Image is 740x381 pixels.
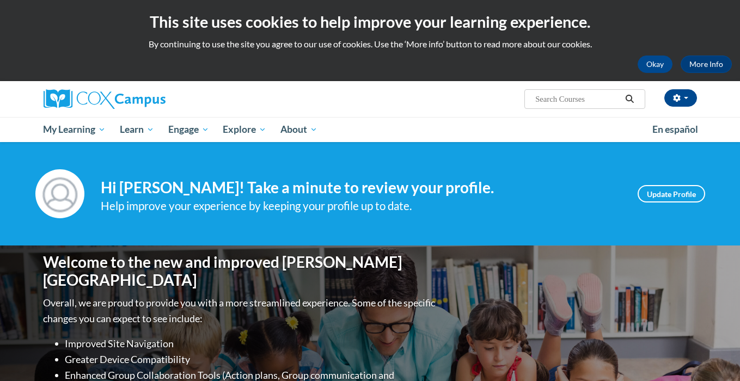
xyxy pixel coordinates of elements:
[534,93,621,106] input: Search Courses
[27,117,713,142] div: Main menu
[43,123,106,136] span: My Learning
[35,169,84,218] img: Profile Image
[36,117,113,142] a: My Learning
[65,352,438,367] li: Greater Device Compatibility
[44,295,438,327] p: Overall, we are proud to provide you with a more streamlined experience. Some of the specific cha...
[44,89,250,109] a: Cox Campus
[101,197,621,215] div: Help improve your experience by keeping your profile up to date.
[101,179,621,197] h4: Hi [PERSON_NAME]! Take a minute to review your profile.
[638,56,672,73] button: Okay
[161,117,216,142] a: Engage
[273,117,325,142] a: About
[113,117,161,142] a: Learn
[638,185,705,202] a: Update Profile
[696,337,731,372] iframe: Button to launch messaging window
[8,11,732,33] h2: This site uses cookies to help improve your learning experience.
[664,89,697,107] button: Account Settings
[8,38,732,50] p: By continuing to use the site you agree to our use of cookies. Use the ‘More info’ button to read...
[280,123,317,136] span: About
[216,117,273,142] a: Explore
[645,118,705,141] a: En español
[168,123,209,136] span: Engage
[621,93,638,106] button: Search
[65,336,438,352] li: Improved Site Navigation
[652,124,698,135] span: En español
[681,56,732,73] a: More Info
[223,123,266,136] span: Explore
[44,89,166,109] img: Cox Campus
[44,253,438,290] h1: Welcome to the new and improved [PERSON_NAME][GEOGRAPHIC_DATA]
[120,123,154,136] span: Learn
